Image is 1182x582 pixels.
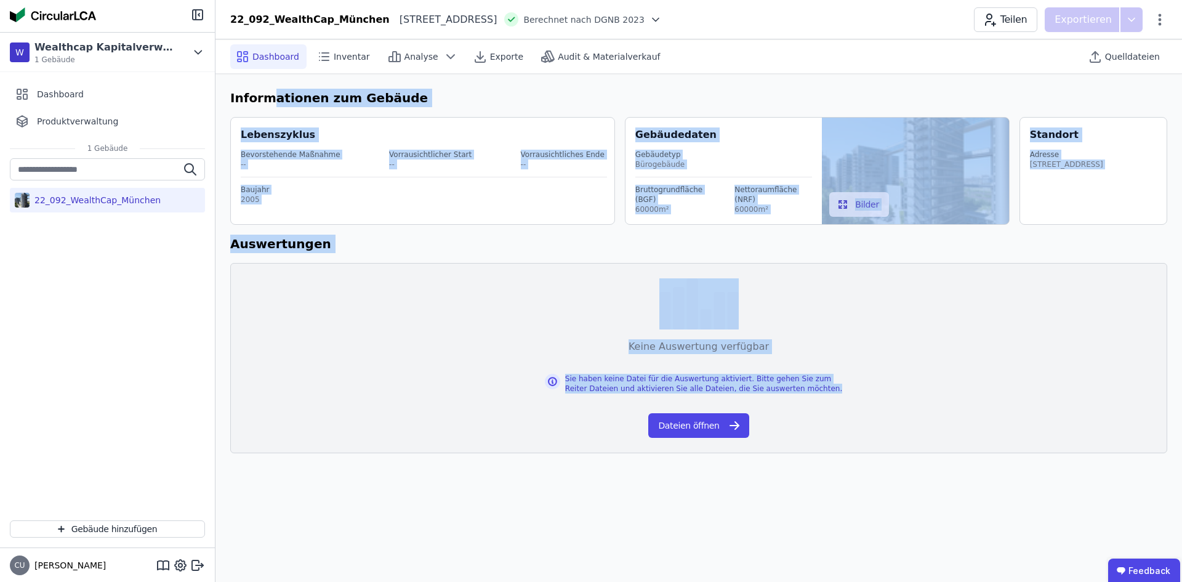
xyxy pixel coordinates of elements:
span: Analyse [404,51,438,63]
div: Vorrausichtlicher Start [389,150,472,160]
span: 1 Gebäude [34,55,176,65]
div: 22_092_WealthCap_München [30,194,161,206]
button: Dateien öffnen [648,413,749,438]
p: Exportieren [1055,12,1114,27]
div: Sie haben keine Datei für die Auswertung aktiviert. Bitte gehen Sie zum Reiter Dateien und aktivi... [565,374,853,394]
button: Gebäude hinzufügen [10,520,205,538]
div: Lebenszyklus [241,127,315,142]
span: 1 Gebäude [75,143,140,153]
div: Gebäudedaten [635,127,822,142]
img: empty-state [659,278,739,329]
div: -- [389,160,472,169]
span: CU [14,562,25,569]
div: Keine Auswertung verfügbar [629,339,769,354]
div: 60000m² [635,204,717,214]
div: [STREET_ADDRESS] [1030,160,1103,169]
span: Berechnet nach DGNB 2023 [523,14,645,26]
div: Gebäudetyp [635,150,812,160]
span: Audit & Materialverkauf [558,51,660,63]
div: Bruttogrundfläche (BGF) [635,185,717,204]
span: Dashboard [252,51,299,63]
div: Standort [1030,127,1079,142]
div: -- [241,160,340,169]
img: 22_092_WealthCap_München [15,190,30,210]
div: Bevorstehende Maßnahme [241,150,340,160]
button: Bilder [829,192,889,217]
div: Bürogebäude [635,160,812,169]
span: Exporte [490,51,523,63]
h6: Auswertungen [230,235,1167,253]
span: Inventar [334,51,370,63]
span: [PERSON_NAME] [30,559,106,572]
span: Dashboard [37,88,84,100]
div: 60000m² [734,204,812,214]
div: 2005 [241,195,607,204]
div: Baujahr [241,185,607,195]
div: Vorrausichtliches Ende [521,150,605,160]
div: [STREET_ADDRESS] [390,12,497,27]
h6: Informationen zum Gebäude [230,89,1167,107]
div: 22_092_WealthCap_München [230,12,390,27]
button: Teilen [974,7,1037,32]
div: Adresse [1030,150,1103,160]
div: Nettoraumfläche (NRF) [734,185,812,204]
span: Produktverwaltung [37,115,118,127]
div: W [10,42,30,62]
img: Concular [10,7,96,22]
div: Wealthcap Kapitalverwaltungsgesellschaft mbH [34,40,176,55]
div: -- [521,160,605,169]
span: Quelldateien [1105,51,1160,63]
